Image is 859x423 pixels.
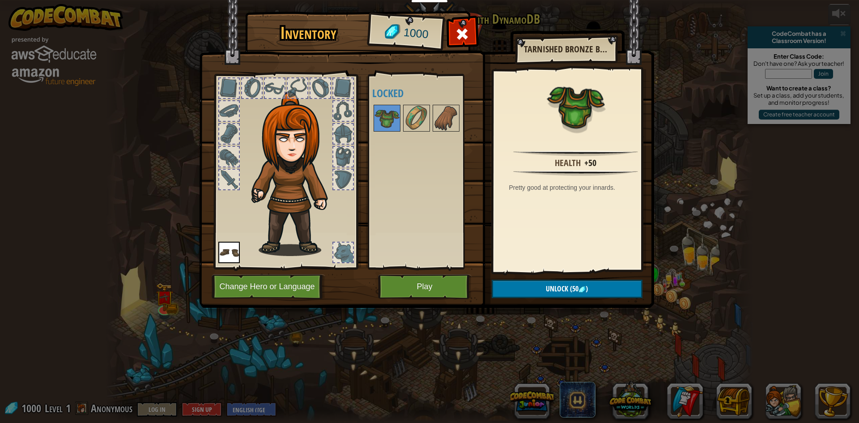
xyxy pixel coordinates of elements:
[584,157,596,170] div: +50
[568,284,578,294] span: (50
[218,242,240,263] img: portrait.png
[403,25,429,43] span: 1000
[546,284,568,294] span: Unlock
[509,183,647,192] div: Pretty good at protecting your innards.
[547,77,605,135] img: portrait.png
[378,274,472,299] button: Play
[578,286,586,293] img: gem.png
[434,106,459,131] img: portrait.png
[492,280,642,298] button: Unlock(50)
[524,44,608,54] h2: Tarnished Bronze Breastplate
[586,284,588,294] span: )
[212,274,325,299] button: Change Hero or Language
[404,106,429,131] img: portrait.png
[247,91,344,256] img: hair_f2.png
[513,150,638,156] img: hr.png
[251,24,366,43] h1: Inventory
[555,157,581,170] div: Health
[374,106,400,131] img: portrait.png
[372,87,485,99] h4: Locked
[513,170,638,176] img: hr.png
